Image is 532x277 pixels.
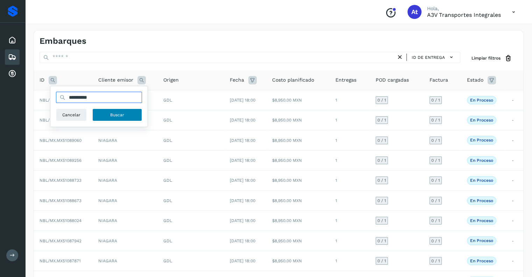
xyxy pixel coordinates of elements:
td: NIAGARA [93,211,158,231]
span: 0 / 1 [431,219,440,223]
td: $8,950.00 MXN [267,150,330,170]
td: - [506,90,523,110]
span: GDL [163,138,172,143]
td: 1 [330,171,370,191]
span: Factura [430,76,448,84]
p: En proceso [470,258,493,263]
p: En proceso [470,118,493,123]
span: 0 / 1 [431,239,440,243]
span: GDL [163,158,172,163]
td: NIAGARA [93,150,158,170]
span: [DATE] 18:00 [230,98,255,103]
td: - [506,150,523,170]
td: 1 [330,130,370,150]
span: GDL [163,178,172,183]
td: - [506,171,523,191]
td: $8,950.00 MXN [267,191,330,210]
span: GDL [163,258,172,263]
button: Limpiar filtros [466,52,518,65]
span: 0 / 1 [377,219,386,223]
td: NIAGARA [93,251,158,271]
span: 0 / 1 [377,239,386,243]
p: A3V transportes integrales [427,12,501,18]
td: - [506,251,523,271]
td: 1 [330,251,370,271]
td: 1 [330,90,370,110]
td: $8,950.00 MXN [267,90,330,110]
span: 0 / 1 [431,118,440,122]
span: [DATE] 18:00 [230,178,255,183]
span: 0 / 1 [431,138,440,143]
span: 0 / 1 [377,98,386,102]
span: NBL/MX.MX51087871 [40,258,81,263]
span: GDL [163,118,172,123]
span: [DATE] 18:00 [230,238,255,243]
td: 1 [330,211,370,231]
span: ID [40,76,44,84]
p: En proceso [470,218,493,223]
span: GDL [163,198,172,203]
div: Embarques [5,49,20,65]
span: Costo planificado [272,76,314,84]
span: [DATE] 18:00 [230,158,255,163]
span: Fecha [230,76,244,84]
span: NBL/MX.MX51089281 [40,98,81,103]
span: GDL [163,238,172,243]
span: NBL/MX.MX51088024 [40,218,81,223]
td: NIAGARA [93,130,158,150]
p: En proceso [470,238,493,243]
td: $8,950.00 MXN [267,171,330,191]
td: NIAGARA [93,191,158,210]
p: En proceso [470,98,493,103]
p: Hola, [427,6,501,12]
p: En proceso [470,158,493,163]
button: ID de entrega [410,52,457,62]
span: Estado [467,76,483,84]
span: NBL/MX.MX51089256 [40,158,81,163]
h4: Embarques [40,36,86,46]
td: $8,950.00 MXN [267,251,330,271]
p: En proceso [470,178,493,183]
span: Origen [163,76,179,84]
div: Inicio [5,33,20,48]
span: NBL/MX.MX51088673 [40,198,81,203]
td: 1 [330,231,370,251]
span: GDL [163,218,172,223]
span: Limpiar filtros [471,55,501,61]
span: 0 / 1 [377,118,386,122]
span: NBL/MX.MX51089060 [40,138,81,143]
span: 0 / 1 [377,178,386,182]
div: Cuentas por cobrar [5,66,20,82]
span: GDL [163,98,172,103]
span: NBL/MX.MX51089063 [40,118,81,123]
span: Entregas [335,76,356,84]
span: 0 / 1 [431,199,440,203]
span: 0 / 1 [431,158,440,162]
span: NBL/MX.MX51087942 [40,238,81,243]
td: - [506,110,523,130]
td: 1 [330,110,370,130]
span: 0 / 1 [377,259,386,263]
span: 0 / 1 [377,138,386,143]
td: NIAGARA [93,171,158,191]
span: 0 / 1 [431,98,440,102]
span: 0 / 1 [431,178,440,182]
p: En proceso [470,138,493,143]
span: [DATE] 18:00 [230,258,255,263]
span: [DATE] 18:00 [230,218,255,223]
td: - [506,231,523,251]
td: - [506,211,523,231]
td: $8,950.00 MXN [267,110,330,130]
td: - [506,191,523,210]
span: 0 / 1 [377,199,386,203]
span: ID de entrega [412,54,445,61]
span: NBL/MX.MX51088733 [40,178,81,183]
span: [DATE] 18:00 [230,198,255,203]
td: $8,950.00 MXN [267,211,330,231]
td: $8,950.00 MXN [267,231,330,251]
td: 1 [330,191,370,210]
span: 0 / 1 [431,259,440,263]
td: 1 [330,150,370,170]
span: Cliente emisor [98,76,133,84]
td: NIAGARA [93,231,158,251]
